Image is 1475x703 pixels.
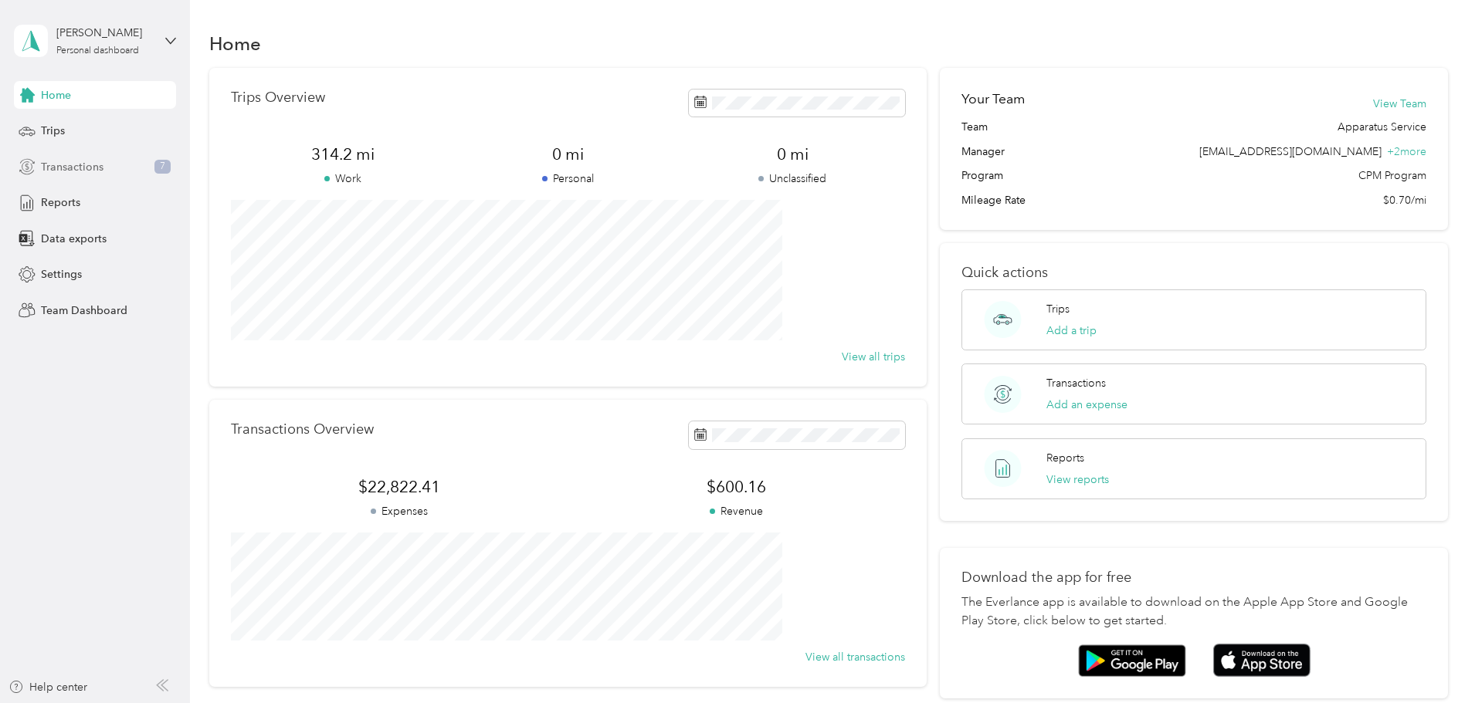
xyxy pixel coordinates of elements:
[961,265,1426,281] p: Quick actions
[231,503,568,519] p: Expenses
[1338,119,1426,135] span: Apparatus Service
[41,123,65,139] span: Trips
[1199,145,1382,158] span: [EMAIL_ADDRESS][DOMAIN_NAME]
[456,171,680,187] p: Personal
[1387,145,1426,158] span: + 2 more
[41,231,107,247] span: Data exports
[1046,375,1106,391] p: Transactions
[1213,644,1311,677] img: App store
[456,144,680,165] span: 0 mi
[1046,397,1127,413] button: Add an expense
[842,349,905,365] button: View all trips
[1383,192,1426,208] span: $0.70/mi
[1046,471,1109,488] button: View reports
[56,46,139,56] div: Personal dashboard
[1358,167,1426,184] span: CPM Program
[1046,323,1097,339] button: Add a trip
[961,569,1426,586] p: Download the app for free
[1373,96,1426,112] button: View Team
[1046,450,1084,466] p: Reports
[1078,644,1186,677] img: Google play
[231,171,456,187] p: Work
[41,194,80,211] span: Reports
[961,192,1026,208] span: Mileage Rate
[231,90,325,106] p: Trips Overview
[41,302,127,319] span: Team Dashboard
[8,679,87,695] button: Help center
[209,35,261,52] h1: Home
[961,90,1025,109] h2: Your Team
[231,476,568,498] span: $22,822.41
[961,144,1005,160] span: Manager
[231,421,374,438] p: Transactions Overview
[56,25,153,41] div: [PERSON_NAME]
[41,87,71,103] span: Home
[961,167,1003,184] span: Program
[1389,617,1475,703] iframe: Everlance-gr Chat Button Frame
[568,503,904,519] p: Revenue
[680,144,905,165] span: 0 mi
[805,649,905,665] button: View all transactions
[1046,301,1070,317] p: Trips
[961,593,1426,630] p: The Everlance app is available to download on the Apple App Store and Google Play Store, click be...
[231,144,456,165] span: 314.2 mi
[568,476,904,498] span: $600.16
[41,159,103,175] span: Transactions
[41,266,82,282] span: Settings
[680,171,905,187] p: Unclassified
[154,160,171,174] span: 7
[961,119,988,135] span: Team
